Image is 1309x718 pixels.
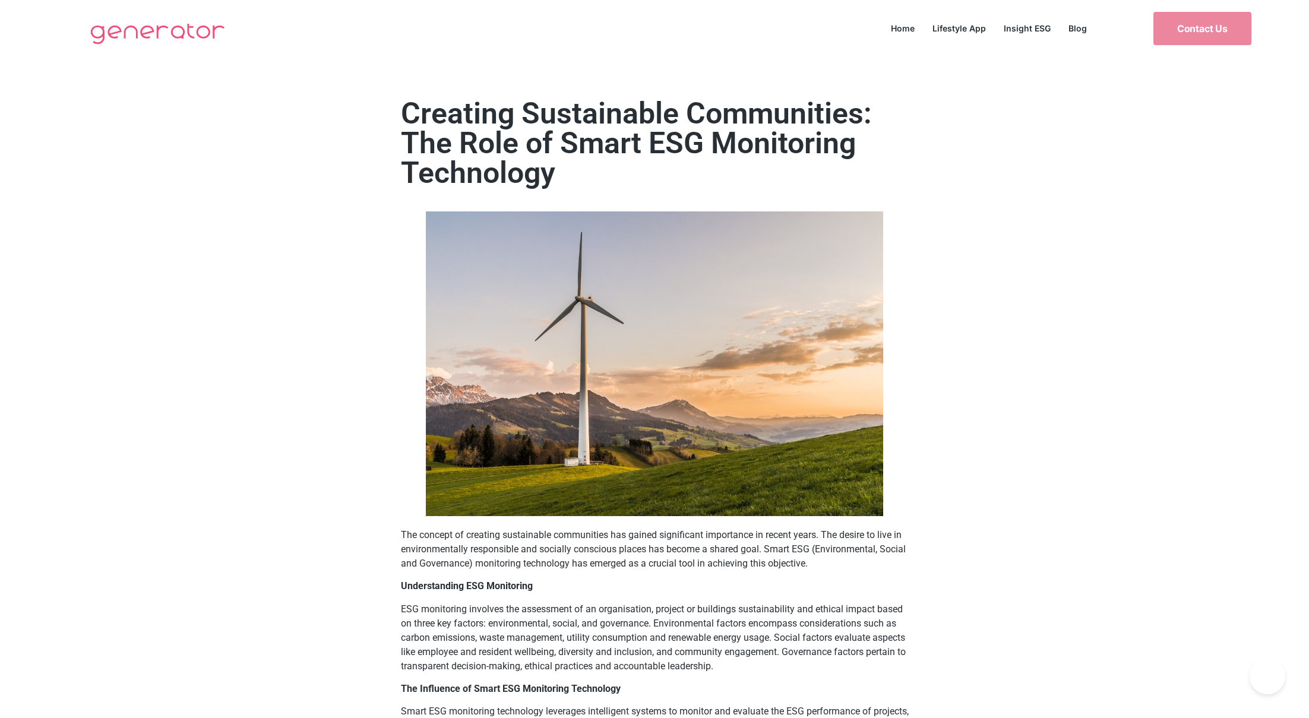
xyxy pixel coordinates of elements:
[882,20,924,36] a: Home
[1250,659,1285,694] iframe: Toggle Customer Support
[401,602,909,673] p: ESG monitoring involves the assessment of an organisation, project or buildings sustainability an...
[401,528,909,571] p: The concept of creating sustainable communities has gained significant importance in recent years...
[1153,12,1251,45] a: Contact Us
[401,683,621,694] strong: The Influence of Smart ESG Monitoring Technology
[995,20,1060,36] a: Insight ESG
[401,99,909,188] h2: Creating Sustainable Communities: The Role of Smart ESG Monitoring Technology
[924,20,995,36] a: Lifestyle App
[1177,24,1228,33] span: Contact Us
[882,20,1096,36] nav: Menu
[1060,20,1096,36] a: Blog
[401,580,533,592] strong: Understanding ESG Monitoring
